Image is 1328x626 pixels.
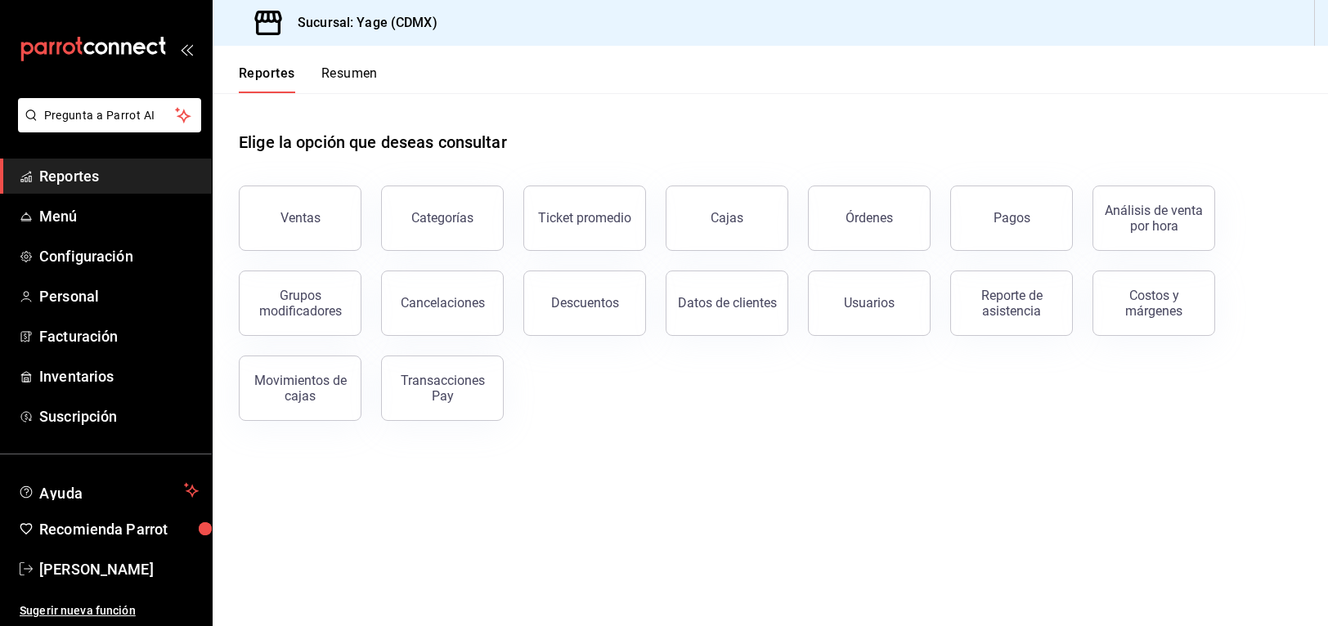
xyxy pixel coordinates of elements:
button: Datos de clientes [666,271,788,336]
div: Grupos modificadores [249,288,351,319]
div: Descuentos [551,295,619,311]
div: Pagos [994,210,1030,226]
div: Análisis de venta por hora [1103,203,1205,234]
button: Reportes [239,65,295,93]
div: Movimientos de cajas [249,373,351,404]
button: Cajas [666,186,788,251]
div: Cancelaciones [401,295,485,311]
span: Inventarios [39,365,199,387]
a: Pregunta a Parrot AI [11,118,201,136]
div: Categorías [411,210,473,226]
button: Órdenes [808,186,931,251]
button: Análisis de venta por hora [1092,186,1215,251]
div: Usuarios [844,295,895,311]
button: Cancelaciones [381,271,504,336]
div: Ticket promedio [538,210,631,226]
span: [PERSON_NAME] [39,558,199,580]
span: Reportes [39,165,199,187]
span: Personal [39,285,199,307]
button: Pagos [950,186,1073,251]
span: Recomienda Parrot [39,518,199,540]
button: open_drawer_menu [180,42,193,56]
div: Costos y márgenes [1103,288,1205,319]
button: Resumen [321,65,378,93]
span: Menú [39,205,199,227]
button: Transacciones Pay [381,355,504,421]
button: Movimientos de cajas [239,355,361,421]
button: Grupos modificadores [239,271,361,336]
div: Cajas [711,210,743,226]
button: Costos y márgenes [1092,271,1215,336]
button: Pregunta a Parrot AI [18,98,201,132]
button: Reporte de asistencia [950,271,1073,336]
span: Facturación [39,325,199,347]
div: navigation tabs [239,65,378,93]
button: Categorías [381,186,504,251]
button: Ventas [239,186,361,251]
div: Datos de clientes [678,295,777,311]
span: Pregunta a Parrot AI [44,107,176,124]
button: Usuarios [808,271,931,336]
span: Ayuda [39,481,177,500]
span: Suscripción [39,405,199,427]
span: Configuración [39,245,199,267]
span: Sugerir nueva función [20,602,199,619]
div: Órdenes [846,210,893,226]
h1: Elige la opción que deseas consultar [239,130,507,154]
h3: Sucursal: Yage (CDMX) [285,13,437,33]
button: Descuentos [523,271,646,336]
div: Transacciones Pay [392,373,493,404]
div: Reporte de asistencia [961,288,1062,319]
button: Ticket promedio [523,186,646,251]
div: Ventas [280,210,321,226]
